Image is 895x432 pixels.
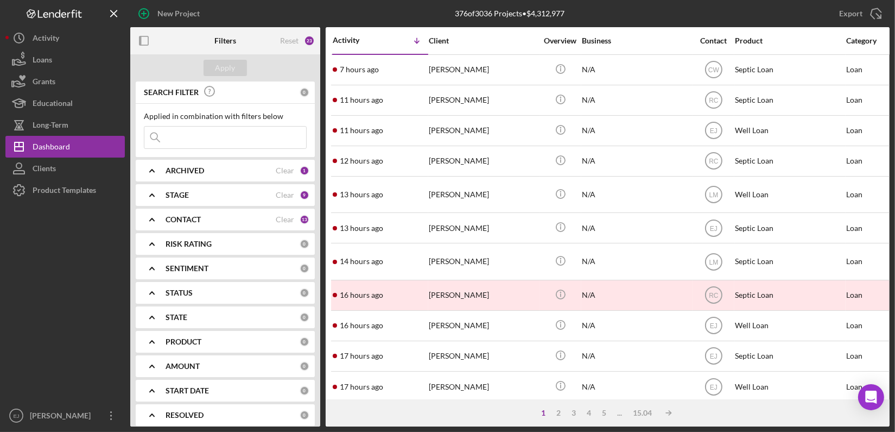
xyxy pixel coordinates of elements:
[540,36,581,45] div: Overview
[300,239,309,249] div: 0
[166,191,189,199] b: STAGE
[735,116,843,145] div: Well Loan
[582,342,690,371] div: N/A
[300,410,309,420] div: 0
[709,322,717,330] text: EJ
[340,65,379,74] time: 2025-08-15 04:46
[276,191,294,199] div: Clear
[144,88,199,97] b: SEARCH FILTER
[735,214,843,242] div: Septic Loan
[340,190,383,199] time: 2025-08-14 22:55
[582,177,690,212] div: N/A
[429,342,537,371] div: [PERSON_NAME]
[551,409,567,417] div: 2
[276,215,294,224] div: Clear
[33,71,55,95] div: Grants
[5,405,125,427] button: EJ[PERSON_NAME]
[429,311,537,340] div: [PERSON_NAME]
[166,411,204,420] b: RESOLVED
[300,190,309,200] div: 9
[429,281,537,310] div: [PERSON_NAME]
[858,384,884,410] div: Open Intercom Messenger
[215,60,236,76] div: Apply
[582,147,690,176] div: N/A
[214,36,236,45] b: Filters
[597,409,612,417] div: 5
[166,240,212,248] b: RISK RATING
[429,86,537,115] div: [PERSON_NAME]
[5,27,125,49] button: Activity
[5,179,125,201] button: Product Templates
[166,215,201,224] b: CONTACT
[27,405,98,429] div: [PERSON_NAME]
[709,292,719,299] text: RC
[567,409,582,417] div: 3
[709,383,717,391] text: EJ
[582,244,690,279] div: N/A
[300,87,309,97] div: 0
[144,112,307,121] div: Applied in combination with filters below
[33,158,56,182] div: Clients
[582,55,690,84] div: N/A
[709,158,719,165] text: RC
[166,362,200,371] b: AMOUNT
[33,92,73,117] div: Educational
[429,214,537,242] div: [PERSON_NAME]
[735,86,843,115] div: Septic Loan
[5,158,125,179] button: Clients
[13,413,19,419] text: EJ
[166,337,201,346] b: PRODUCT
[582,116,690,145] div: N/A
[429,244,537,279] div: [PERSON_NAME]
[33,49,52,73] div: Loans
[455,9,564,18] div: 376 of 3036 Projects • $4,312,977
[582,281,690,310] div: N/A
[735,55,843,84] div: Septic Loan
[735,244,843,279] div: Septic Loan
[300,386,309,396] div: 0
[628,409,658,417] div: 15.04
[582,214,690,242] div: N/A
[130,3,211,24] button: New Project
[582,409,597,417] div: 4
[735,372,843,401] div: Well Loan
[5,92,125,114] button: Educational
[708,66,720,74] text: CW
[735,36,843,45] div: Product
[340,383,383,391] time: 2025-08-14 19:37
[429,177,537,212] div: [PERSON_NAME]
[735,281,843,310] div: Septic Loan
[280,36,299,45] div: Reset
[300,166,309,176] div: 1
[693,36,734,45] div: Contact
[300,215,309,224] div: 13
[300,337,309,347] div: 0
[582,372,690,401] div: N/A
[735,311,843,340] div: Well Loan
[536,409,551,417] div: 1
[340,257,383,266] time: 2025-08-14 22:03
[5,136,125,158] button: Dashboard
[709,191,718,199] text: LM
[166,264,208,273] b: SENTIMENT
[276,166,294,175] div: Clear
[33,114,68,139] div: Long-Term
[429,55,537,84] div: [PERSON_NAME]
[582,86,690,115] div: N/A
[709,258,718,266] text: LM
[333,36,380,45] div: Activity
[340,352,383,360] time: 2025-08-14 19:40
[5,114,125,136] button: Long-Term
[340,96,383,104] time: 2025-08-15 01:38
[429,372,537,401] div: [PERSON_NAME]
[5,71,125,92] button: Grants
[340,291,383,299] time: 2025-08-14 20:28
[735,147,843,176] div: Septic Loan
[582,311,690,340] div: N/A
[33,136,70,160] div: Dashboard
[33,27,59,52] div: Activity
[204,60,247,76] button: Apply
